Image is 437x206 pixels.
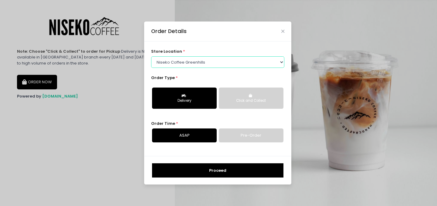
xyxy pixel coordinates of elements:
div: Click and Collect [223,98,279,104]
span: Order Time [151,121,175,126]
span: store location [151,48,182,54]
button: Delivery [152,88,217,109]
button: Click and Collect [219,88,283,109]
button: Proceed [152,163,283,178]
div: Order Details [151,27,187,35]
div: Delivery [156,98,212,104]
span: Order Type [151,75,175,81]
button: Close [281,30,284,33]
a: Pre-Order [219,128,283,142]
a: ASAP [152,128,217,142]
